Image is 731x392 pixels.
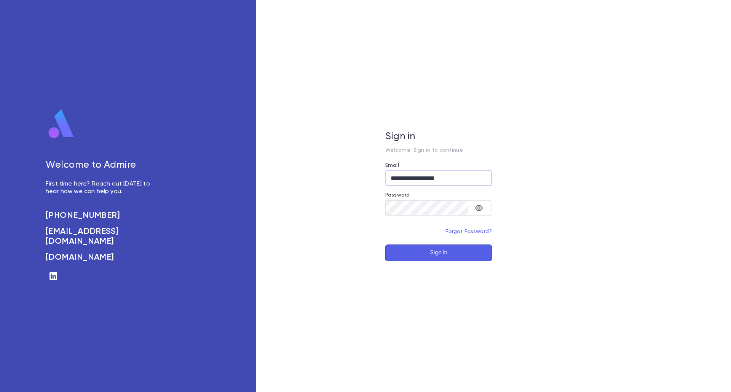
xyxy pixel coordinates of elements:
h5: Welcome to Admire [46,160,158,171]
a: [EMAIL_ADDRESS][DOMAIN_NAME] [46,227,158,246]
label: Email [385,162,399,168]
label: Password [385,192,410,198]
h5: Sign in [385,131,492,143]
img: logo [46,109,77,139]
a: Forgot Password? [445,229,492,234]
p: First time here? Reach out [DATE] to hear how we can help you. [46,180,158,195]
a: [DOMAIN_NAME] [46,252,158,262]
button: Sign In [385,244,492,261]
p: Welcome! Sign in to continue. [385,147,492,153]
button: toggle password visibility [471,200,487,216]
a: [PHONE_NUMBER] [46,211,158,221]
